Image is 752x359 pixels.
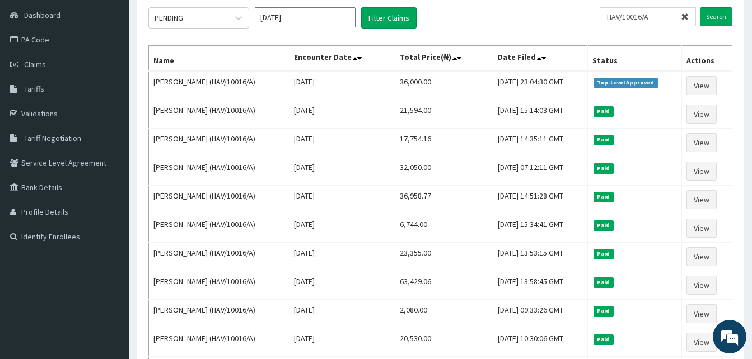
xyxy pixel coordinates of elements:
a: View [686,304,717,323]
a: View [686,105,717,124]
span: Tariffs [24,84,44,94]
td: [PERSON_NAME] (HAV/10016/A) [149,186,289,214]
span: Top-Level Approved [594,78,658,88]
td: 6,744.00 [395,214,493,243]
td: [DATE] [289,129,395,157]
td: 2,080.00 [395,300,493,328]
div: Minimize live chat window [184,6,211,32]
td: [PERSON_NAME] (HAV/10016/A) [149,214,289,243]
th: Actions [682,46,732,72]
a: View [686,133,717,152]
span: Dashboard [24,10,60,20]
span: We're online! [65,108,155,221]
span: Paid [594,334,614,344]
td: [PERSON_NAME] (HAV/10016/A) [149,328,289,357]
td: 32,050.00 [395,157,493,186]
span: Tariff Negotiation [24,133,81,143]
a: View [686,190,717,209]
a: View [686,76,717,95]
td: [PERSON_NAME] (HAV/10016/A) [149,300,289,328]
td: [DATE] [289,186,395,214]
input: Search by HMO ID [600,7,674,26]
td: [PERSON_NAME] (HAV/10016/A) [149,157,289,186]
th: Encounter Date [289,46,395,72]
span: Paid [594,306,614,316]
td: [DATE] 07:12:11 GMT [493,157,588,186]
span: Claims [24,59,46,69]
td: 36,958.77 [395,186,493,214]
td: [DATE] [289,328,395,357]
div: Chat with us now [58,63,188,77]
td: 23,355.00 [395,243,493,271]
span: Paid [594,163,614,173]
td: [DATE] 15:14:03 GMT [493,100,588,129]
td: [DATE] [289,157,395,186]
td: [DATE] [289,243,395,271]
td: [PERSON_NAME] (HAV/10016/A) [149,71,289,100]
a: View [686,247,717,266]
td: 20,530.00 [395,328,493,357]
td: [DATE] [289,100,395,129]
img: d_794563401_company_1708531726252_794563401 [21,56,45,84]
span: Paid [594,220,614,230]
td: [PERSON_NAME] (HAV/10016/A) [149,129,289,157]
td: [DATE] 10:30:06 GMT [493,328,588,357]
th: Status [588,46,682,72]
td: [DATE] 15:34:41 GMT [493,214,588,243]
td: [DATE] [289,271,395,300]
span: Paid [594,106,614,116]
a: View [686,162,717,181]
td: [DATE] 09:33:26 GMT [493,300,588,328]
td: [DATE] 14:51:28 GMT [493,186,588,214]
span: Paid [594,192,614,202]
span: Paid [594,277,614,287]
td: [DATE] 14:35:11 GMT [493,129,588,157]
td: 36,000.00 [395,71,493,100]
td: [DATE] 23:04:30 GMT [493,71,588,100]
input: Select Month and Year [255,7,356,27]
td: [DATE] [289,300,395,328]
td: 21,594.00 [395,100,493,129]
td: [PERSON_NAME] (HAV/10016/A) [149,271,289,300]
td: [PERSON_NAME] (HAV/10016/A) [149,100,289,129]
span: Paid [594,249,614,259]
a: View [686,333,717,352]
td: 17,754.16 [395,129,493,157]
div: PENDING [155,12,183,23]
td: [DATE] 13:53:15 GMT [493,243,588,271]
input: Search [700,7,732,26]
td: [DATE] 13:58:45 GMT [493,271,588,300]
td: 63,429.06 [395,271,493,300]
a: View [686,276,717,295]
span: Paid [594,135,614,145]
button: Filter Claims [361,7,417,29]
th: Total Price(₦) [395,46,493,72]
th: Date Filed [493,46,588,72]
td: [DATE] [289,214,395,243]
a: View [686,219,717,238]
td: [PERSON_NAME] (HAV/10016/A) [149,243,289,271]
textarea: Type your message and hit 'Enter' [6,240,213,279]
th: Name [149,46,289,72]
td: [DATE] [289,71,395,100]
